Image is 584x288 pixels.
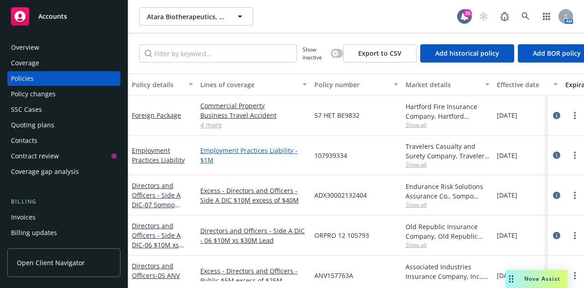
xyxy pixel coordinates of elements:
a: more [569,270,580,281]
span: Show all [406,241,490,249]
a: more [569,190,580,201]
button: Add historical policy [420,44,514,63]
a: more [569,230,580,241]
span: - 06 $10M xs $30M Lead [132,241,184,259]
div: Invoices [11,210,36,225]
a: more [569,110,580,121]
span: Open Client Navigator [17,258,85,267]
span: [DATE] [497,190,517,200]
a: Search [516,7,535,26]
div: Policies [11,71,34,86]
div: Effective date [497,80,548,89]
a: Billing updates [7,225,120,240]
span: Add historical policy [435,49,499,58]
button: Policy details [128,73,197,95]
div: Coverage gap analysis [11,164,79,179]
a: Employment Practices Liability [132,146,185,164]
a: Start snowing [474,7,493,26]
div: Associated Industries Insurance Company, Inc., AmTrust Financial Services, RT Specialty Insurance... [406,262,490,281]
a: Coverage [7,56,120,70]
span: Show all [406,201,490,209]
a: 4 more [200,120,307,130]
a: circleInformation [551,150,562,161]
div: Quoting plans [11,118,54,132]
span: - 07 Sompo $10M xs $40M XS [132,200,185,219]
a: Foreign Package [132,111,181,120]
button: Policy number [311,73,402,95]
span: ANV157763A [314,271,353,280]
div: Travelers Casualty and Surety Company, Travelers Insurance [406,141,490,161]
div: Market details [406,80,480,89]
a: Contract review [7,149,120,163]
span: Accounts [38,13,67,20]
div: 35 [464,9,472,17]
div: Billing [7,197,120,206]
span: [DATE] [497,271,517,280]
div: Policy details [132,80,183,89]
span: Atara Biotherapeutics, Inc. [147,12,226,21]
div: Billing updates [11,225,57,240]
a: SSC Cases [7,102,120,117]
a: more [569,150,580,161]
a: Switch app [537,7,556,26]
a: Invoices [7,210,120,225]
a: Accounts [7,4,120,29]
button: Market details [402,73,493,95]
div: Old Republic Insurance Company, Old Republic General Insurance Group [406,222,490,241]
div: Hartford Fire Insurance Company, Hartford Insurance Group [406,102,490,121]
a: Employment Practices Liability - $1M [200,146,307,165]
span: [DATE] [497,230,517,240]
a: circleInformation [551,110,562,121]
span: 57 HET BE9832 [314,110,360,120]
a: Directors and Officers - Side A DIC [132,181,185,219]
button: Effective date [493,73,562,95]
a: Excess - Directors and Officers - Side A DIC $10M excess of $40M [200,186,307,205]
span: ORPRO 12 105793 [314,230,369,240]
a: Directors and Officers - Side A DIC - 06 $10M xs $30M Lead [200,226,307,245]
a: Quoting plans [7,118,120,132]
div: Drag to move [506,270,517,288]
div: Lines of coverage [200,80,297,89]
a: Business Travel Accident [200,110,307,120]
div: Overview [11,40,39,55]
a: Policies [7,71,120,86]
button: Export to CSV [343,44,417,63]
a: Commercial Property [200,101,307,110]
a: Report a Bug [495,7,514,26]
span: 107939334 [314,151,347,160]
a: Overview [7,40,120,55]
span: Nova Assist [524,275,560,283]
a: Policy changes [7,87,120,101]
span: [DATE] [497,151,517,160]
div: Endurance Risk Solutions Assurance Co., Sompo International [406,182,490,201]
a: circleInformation [551,190,562,201]
span: Add BOR policy [533,49,581,58]
a: Directors and Officers - Side A DIC [132,221,181,259]
div: SSC Cases [11,102,42,117]
div: Contacts [11,133,37,148]
button: Nova Assist [506,270,568,288]
a: Excess - Directors and Officers - Public $5M excess of $25M [200,266,307,285]
input: Filter by keyword... [139,44,297,63]
a: Contacts [7,133,120,148]
div: Contract review [11,149,59,163]
span: Show all [406,121,490,129]
button: Lines of coverage [197,73,311,95]
div: Coverage [11,56,39,70]
span: Show inactive [302,46,327,61]
span: ADX30002132404 [314,190,367,200]
a: circleInformation [551,230,562,241]
div: Policy number [314,80,388,89]
a: Coverage gap analysis [7,164,120,179]
span: [DATE] [497,110,517,120]
span: Show all [406,161,490,168]
button: Atara Biotherapeutics, Inc. [139,7,253,26]
span: Export to CSV [358,49,401,58]
div: Policy changes [11,87,56,101]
